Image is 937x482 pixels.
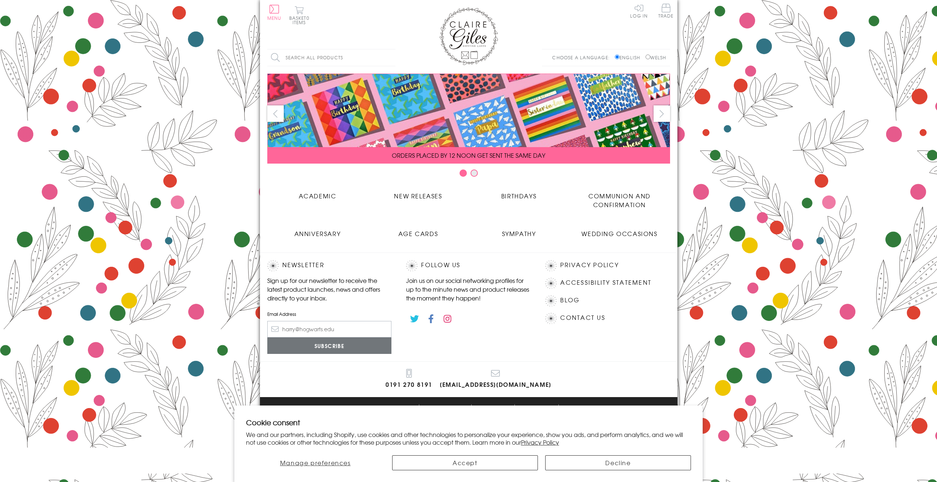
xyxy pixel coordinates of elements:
a: Academic [267,186,368,200]
button: next [654,105,670,122]
a: New Releases [368,186,469,200]
a: Shipping Policy [518,404,555,414]
span: New Releases [394,191,442,200]
button: Decline [545,455,691,470]
label: Email Address [267,311,392,317]
span: Academic [299,191,336,200]
a: Blog [560,295,580,305]
a: Anniversary [267,224,368,238]
button: Accept [392,455,538,470]
input: Subscribe [267,337,392,354]
span: 0 items [293,15,309,26]
a: Contact Us [560,313,605,323]
a: Wedding Occasions [569,224,670,238]
a: Ordering Information [362,404,415,414]
span: Wedding Occasions [581,229,657,238]
span: Communion and Confirmation [588,191,651,209]
label: Welsh [646,54,666,61]
span: Age Cards [398,229,438,238]
p: Choose a language: [552,54,613,61]
p: We and our partners, including Shopify, use cookies and other technologies to personalize your ex... [246,431,691,446]
button: prev [267,105,284,122]
input: Search all products [267,49,395,66]
span: Trade [658,4,674,18]
img: Claire Giles Greetings Cards [439,7,498,65]
a: Privacy Policy [475,404,511,414]
a: Trade [658,4,674,19]
a: Age Cards [368,224,469,238]
button: Carousel Page 2 [471,169,478,177]
h2: Newsletter [267,260,392,271]
button: Manage preferences [246,455,385,470]
a: Communion and Confirmation [569,186,670,209]
a: [EMAIL_ADDRESS][DOMAIN_NAME] [440,369,551,390]
a: Log In [630,4,648,18]
span: ORDERS PLACED BY 12 NOON GET SENT THE SAME DAY [392,151,545,160]
button: Basket0 items [289,6,309,25]
a: Sympathy [469,224,569,238]
span: Manage preferences [280,458,351,467]
p: Sign up for our newsletter to receive the latest product launches, news and offers directly to yo... [267,276,392,302]
span: Menu [267,15,282,21]
div: Carousel Pagination [267,169,670,180]
h2: Follow Us [406,260,531,271]
label: English [615,54,644,61]
a: Privacy Policy [560,260,618,270]
span: Anniversary [294,229,341,238]
input: Search [388,49,395,66]
input: English [615,55,620,59]
span: Sympathy [502,229,536,238]
span: Birthdays [501,191,536,200]
a: Legal Information [423,404,468,414]
a: Privacy Policy [521,438,559,446]
h2: Cookie consent [246,417,691,427]
button: Menu [267,5,282,20]
input: harry@hogwarts.edu [267,321,392,337]
a: Birthdays [469,186,569,200]
a: 0191 270 8191 [386,369,432,390]
input: Welsh [646,55,650,59]
p: Join us on our social networking profiles for up to the minute news and product releases the mome... [406,276,531,302]
button: Carousel Page 1 (Current Slide) [460,169,467,177]
a: Trade [562,404,576,414]
a: Accessibility Statement [560,278,651,288]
